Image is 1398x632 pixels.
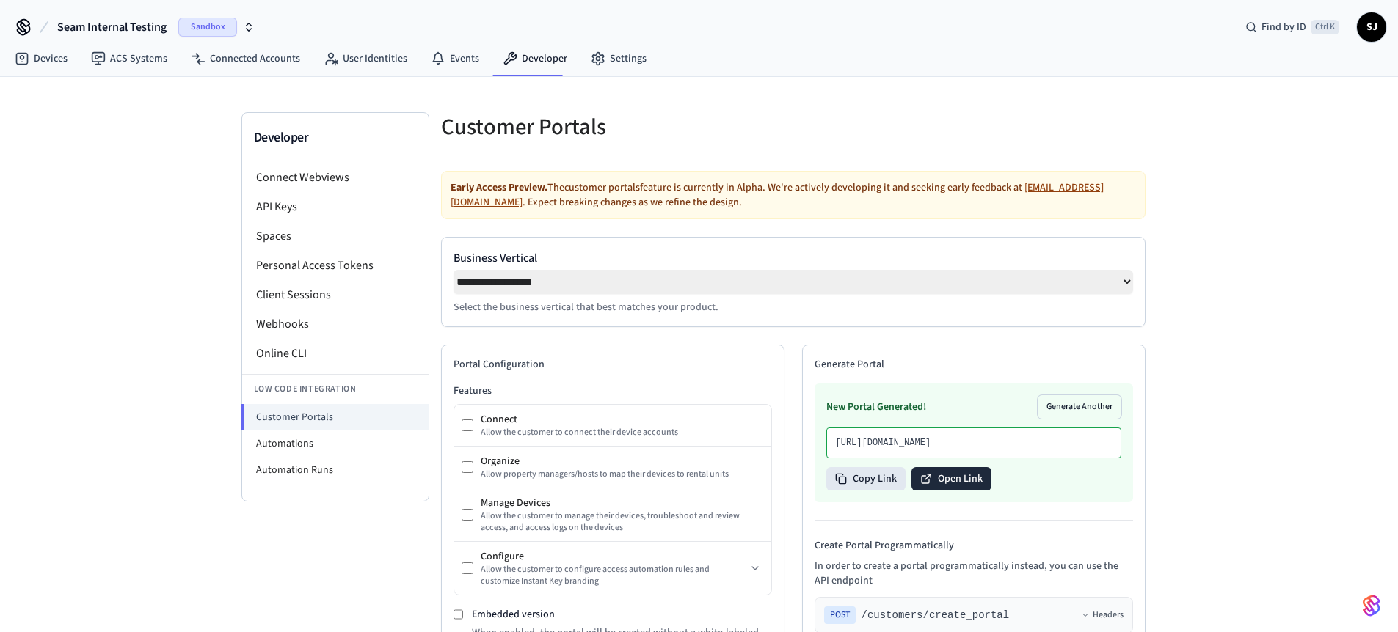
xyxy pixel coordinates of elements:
h5: Customer Portals [441,112,784,142]
div: Find by IDCtrl K [1234,14,1351,40]
label: Embedded version [472,607,555,622]
li: Automations [242,430,429,457]
li: Online CLI [242,339,429,368]
li: Customer Portals [241,404,429,430]
div: Configure [481,549,746,564]
a: User Identities [312,45,419,72]
h2: Generate Portal [815,357,1133,372]
label: Business Vertical [454,249,1133,267]
div: Allow the customer to configure access automation rules and customize Instant Key branding [481,564,746,587]
li: Client Sessions [242,280,429,309]
div: Allow the customer to manage their devices, troubleshoot and review access, and access logs on th... [481,510,764,534]
li: Automation Runs [242,457,429,483]
button: SJ [1357,12,1386,42]
a: Events [419,45,491,72]
span: SJ [1358,14,1385,40]
li: API Keys [242,192,429,221]
div: Allow property managers/hosts to map their devices to rental units [481,469,764,480]
p: [URL][DOMAIN_NAME] [836,437,1112,449]
div: Organize [481,454,764,469]
span: Ctrl K [1311,20,1339,34]
li: Low Code Integration [242,374,429,404]
a: Developer [491,45,579,72]
button: Copy Link [826,467,906,490]
a: Devices [3,45,79,72]
li: Spaces [242,221,429,251]
a: Settings [579,45,658,72]
div: Connect [481,412,764,427]
div: The customer portals feature is currently in Alpha. We're actively developing it and seeking earl... [441,171,1146,219]
a: ACS Systems [79,45,179,72]
span: /customers/create_portal [862,608,1010,622]
button: Open Link [911,467,991,490]
button: Headers [1081,609,1124,621]
span: POST [824,606,856,624]
li: Personal Access Tokens [242,251,429,280]
span: Find by ID [1262,20,1306,34]
h3: Developer [254,128,417,148]
h3: New Portal Generated! [826,400,926,414]
h4: Create Portal Programmatically [815,538,1133,553]
a: [EMAIL_ADDRESS][DOMAIN_NAME] [451,180,1104,210]
button: Generate Another [1038,395,1121,419]
p: In order to create a portal programmatically instead, you can use the API endpoint [815,559,1133,588]
h2: Portal Configuration [454,357,772,372]
p: Select the business vertical that best matches your product. [454,300,1133,315]
li: Webhooks [242,309,429,339]
h3: Features [454,383,772,398]
div: Allow the customer to connect their device accounts [481,427,764,438]
span: Seam Internal Testing [57,18,167,36]
img: SeamLogoGradient.69752ec5.svg [1363,594,1380,617]
span: Sandbox [178,18,237,37]
li: Connect Webviews [242,163,429,192]
strong: Early Access Preview. [451,180,547,195]
div: Manage Devices [481,496,764,510]
a: Connected Accounts [179,45,312,72]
